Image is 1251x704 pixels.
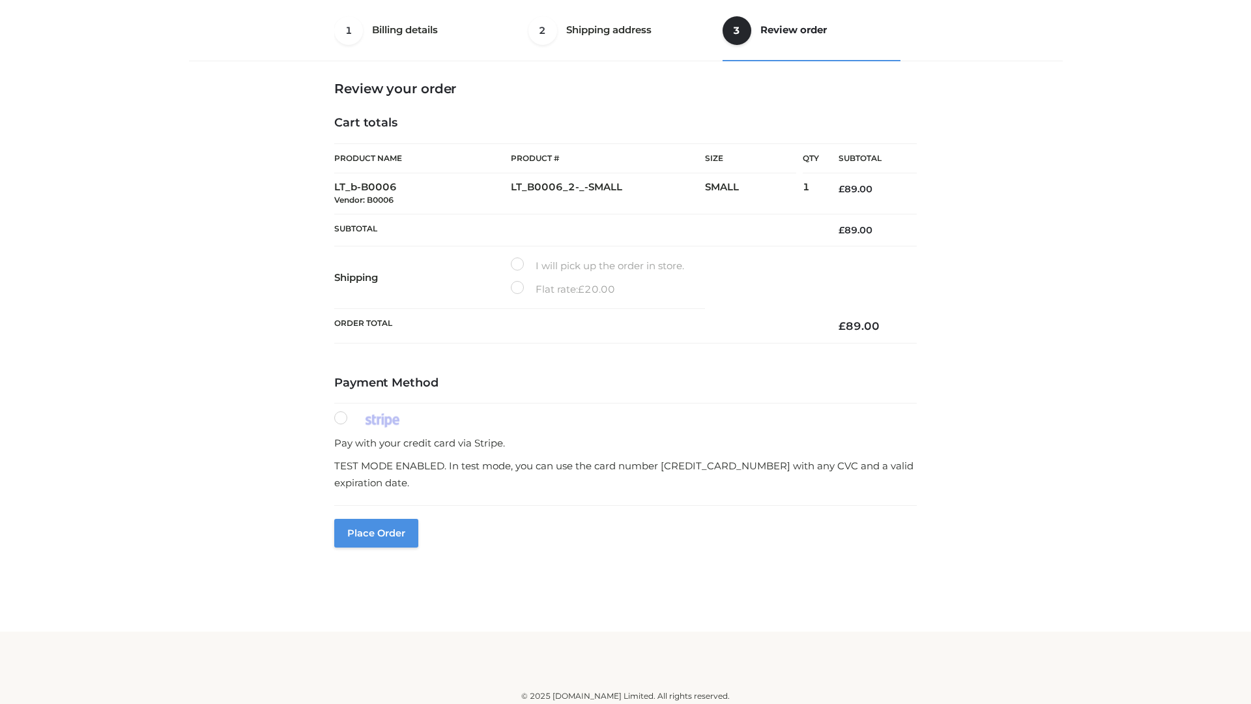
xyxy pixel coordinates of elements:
span: £ [839,183,844,195]
span: £ [839,319,846,332]
bdi: 89.00 [839,224,872,236]
th: Order Total [334,309,819,344]
button: Place order [334,519,418,548]
label: I will pick up the order in store. [511,257,684,274]
th: Subtotal [334,214,819,246]
span: £ [839,224,844,236]
p: Pay with your credit card via Stripe. [334,435,917,452]
th: Product # [511,143,705,173]
label: Flat rate: [511,281,615,298]
bdi: 20.00 [578,283,615,295]
th: Shipping [334,246,511,309]
td: LT_B0006_2-_-SMALL [511,173,705,214]
p: TEST MODE ENABLED. In test mode, you can use the card number [CREDIT_CARD_NUMBER] with any CVC an... [334,458,917,491]
bdi: 89.00 [839,183,872,195]
small: Vendor: B0006 [334,195,394,205]
td: 1 [803,173,819,214]
td: LT_b-B0006 [334,173,511,214]
h4: Payment Method [334,376,917,390]
h3: Review your order [334,81,917,96]
th: Size [705,144,796,173]
bdi: 89.00 [839,319,880,332]
th: Subtotal [819,144,917,173]
span: £ [578,283,584,295]
h4: Cart totals [334,116,917,130]
th: Product Name [334,143,511,173]
th: Qty [803,143,819,173]
div: © 2025 [DOMAIN_NAME] Limited. All rights reserved. [194,690,1057,703]
td: SMALL [705,173,803,214]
